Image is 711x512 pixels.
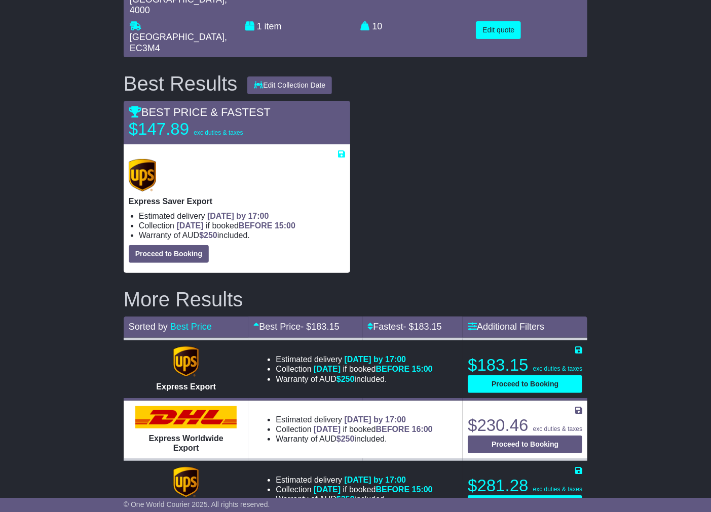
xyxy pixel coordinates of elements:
span: 250 [341,375,355,383]
h2: More Results [124,288,587,310]
span: [DATE] [314,425,341,434]
span: Express Export [156,382,215,391]
span: 15:00 [412,365,433,373]
li: Collection [276,424,432,434]
img: DHL: Express Worldwide Export [135,406,237,428]
span: $ [336,435,355,443]
span: $ [336,375,355,383]
p: $281.28 [468,476,582,496]
p: $230.46 [468,415,582,436]
li: Estimated delivery [276,355,432,364]
li: Warranty of AUD included. [276,434,432,444]
span: 250 [341,495,355,503]
span: $ [199,231,217,240]
span: , EC3M4 [130,32,227,53]
img: UPS (new): Express Export [173,346,199,377]
p: $183.15 [468,355,582,375]
span: 10 [372,21,383,31]
button: Edit quote [476,21,521,39]
span: 250 [204,231,217,240]
li: Warranty of AUD included. [276,494,432,504]
span: item [265,21,282,31]
button: Proceed to Booking [129,245,209,263]
span: 250 [341,435,355,443]
span: [DATE] [177,221,204,230]
button: Proceed to Booking [468,375,582,393]
img: UPS (new): Expedited Export [173,467,199,497]
p: $147.89 [129,119,255,139]
a: Best Price- $183.15 [253,322,339,332]
span: 183.15 [414,322,442,332]
li: Warranty of AUD included. [139,230,346,240]
span: [GEOGRAPHIC_DATA] [130,32,224,42]
span: 16:00 [412,425,433,434]
div: Best Results [119,72,243,95]
li: Estimated delivery [139,211,346,221]
span: © One World Courier 2025. All rights reserved. [124,500,270,508]
span: - $ [403,322,442,332]
li: Collection [276,485,432,494]
span: BEST PRICE & FASTEST [129,106,271,119]
li: Warranty of AUD included. [276,374,432,384]
span: BEFORE [239,221,273,230]
span: Sorted by [129,322,168,332]
span: 1 [257,21,262,31]
span: if booked [314,425,432,434]
span: exc duties & taxes [533,486,582,493]
span: - $ [301,322,339,332]
span: [DATE] by 17:00 [207,212,269,220]
p: Express Saver Export [129,196,346,206]
a: Fastest- $183.15 [368,322,442,332]
span: if booked [314,365,432,373]
a: Best Price [170,322,212,332]
span: if booked [177,221,295,230]
span: if booked [314,485,432,494]
a: Additional Filters [468,322,544,332]
span: [DATE] by 17:00 [345,476,406,484]
span: 15:00 [412,485,433,494]
span: $ [336,495,355,503]
span: BEFORE [376,365,410,373]
li: Collection [276,364,432,374]
span: [DATE] [314,485,341,494]
span: [DATE] by 17:00 [345,415,406,424]
li: Collection [139,221,346,230]
span: exc duties & taxes [533,365,582,372]
span: exc duties & taxes [194,129,243,136]
li: Estimated delivery [276,415,432,424]
span: 15:00 [275,221,295,230]
span: Express Worldwide Export [148,434,223,452]
span: [DATE] [314,365,341,373]
img: UPS (new): Express Saver Export [129,159,156,191]
span: BEFORE [376,425,410,434]
li: Estimated delivery [276,475,432,485]
button: Edit Collection Date [247,76,332,94]
span: [DATE] by 17:00 [345,355,406,364]
button: Proceed to Booking [468,436,582,453]
span: exc duties & taxes [533,425,582,432]
span: BEFORE [376,485,410,494]
span: 183.15 [312,322,340,332]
